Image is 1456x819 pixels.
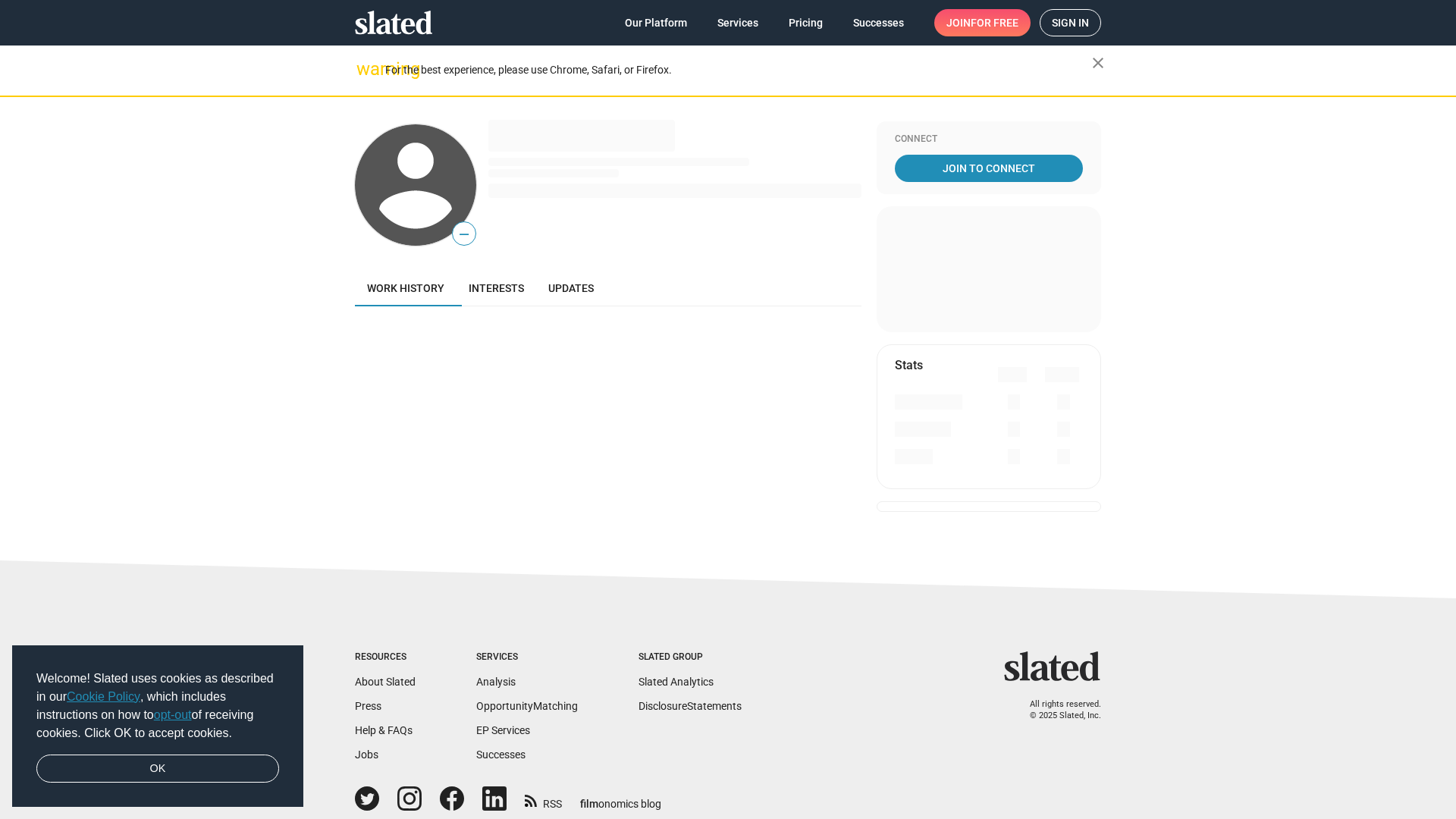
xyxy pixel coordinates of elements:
[355,676,416,688] a: About Slated
[841,9,916,36] a: Successes
[1052,10,1089,36] span: Sign in
[457,270,536,306] a: Interests
[469,282,524,294] span: Interests
[1089,54,1107,72] mat-icon: close
[580,785,661,811] a: filmonomics blog
[895,155,1083,182] a: Join To Connect
[639,676,714,688] a: Slated Analytics
[548,282,594,294] span: Updates
[1014,699,1101,721] p: All rights reserved. © 2025 Slated, Inc.
[154,708,192,721] a: opt-out
[476,748,526,761] a: Successes
[12,645,303,808] div: cookieconsent
[777,9,835,36] a: Pricing
[67,690,140,703] a: Cookie Policy
[1040,9,1101,36] a: Sign in
[355,724,413,736] a: Help & FAQs
[385,60,1092,80] div: For the best experience, please use Chrome, Safari, or Firefox.
[476,724,530,736] a: EP Services
[367,282,444,294] span: Work history
[895,357,923,373] mat-card-title: Stats
[639,651,742,664] div: Slated Group
[625,9,687,36] span: Our Platform
[525,788,562,811] a: RSS
[789,9,823,36] span: Pricing
[476,651,578,664] div: Services
[356,60,375,78] mat-icon: warning
[355,748,378,761] a: Jobs
[580,798,598,810] span: film
[355,651,416,664] div: Resources
[355,270,457,306] a: Work history
[453,224,475,244] span: —
[898,155,1080,182] span: Join To Connect
[476,676,516,688] a: Analysis
[946,9,1018,36] span: Join
[355,700,381,712] a: Press
[536,270,606,306] a: Updates
[971,9,1018,36] span: for free
[705,9,770,36] a: Services
[476,700,578,712] a: OpportunityMatching
[853,9,904,36] span: Successes
[934,9,1031,36] a: Joinfor free
[717,9,758,36] span: Services
[36,755,279,783] a: dismiss cookie message
[613,9,699,36] a: Our Platform
[639,700,742,712] a: DisclosureStatements
[895,133,1083,146] div: Connect
[36,670,279,742] span: Welcome! Slated uses cookies as described in our , which includes instructions on how to of recei...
